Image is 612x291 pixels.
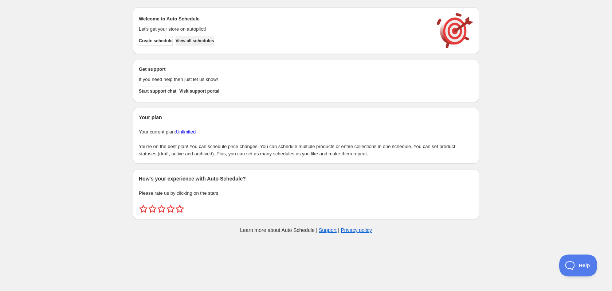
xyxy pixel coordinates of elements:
[179,88,219,94] span: Visit support portal
[559,255,597,276] iframe: Toggle Customer Support
[240,226,372,234] p: Learn more about Auto Schedule | |
[319,227,337,233] a: Support
[139,38,173,44] span: Create schedule
[341,227,372,233] a: Privacy policy
[176,36,214,46] button: View all schedules
[139,15,429,23] h2: Welcome to Auto Schedule
[176,129,196,135] a: Unlimited
[176,38,214,44] span: View all schedules
[139,143,473,158] p: You're on the best plan! You can schedule price changes. You can schedule multiple products or en...
[139,86,176,96] a: Start support chat
[139,36,173,46] button: Create schedule
[139,190,473,197] p: Please rate us by clicking on the stars
[139,114,473,121] h2: Your plan
[139,128,473,136] p: Your current plan:
[139,26,429,33] p: Let's get your store on autopilot!
[139,88,176,94] span: Start support chat
[139,66,429,73] h2: Get support
[139,76,429,83] p: If you need help then just let us know!
[179,86,219,96] a: Visit support portal
[139,175,473,182] h2: How's your experience with Auto Schedule?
